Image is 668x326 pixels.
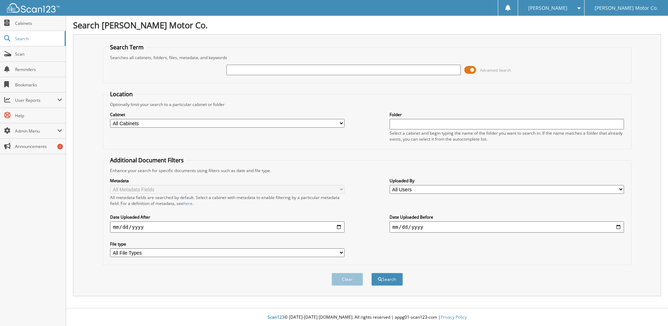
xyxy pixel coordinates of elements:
[15,36,61,42] span: Search
[268,314,284,320] span: Scan123
[15,97,57,103] span: User Reports
[110,214,344,220] label: Date Uploaded After
[390,214,624,220] label: Date Uploaded Before
[110,241,344,247] label: File type
[15,113,62,119] span: Help
[107,156,187,164] legend: Additional Document Filters
[15,66,62,72] span: Reminders
[66,309,668,326] div: © [DATE]-[DATE] [DOMAIN_NAME]. All rights reserved | appg01-scan123-com |
[110,178,344,184] label: Metadata
[15,128,57,134] span: Admin Menu
[7,3,59,13] img: scan123-logo-white.svg
[15,20,62,26] span: Cabinets
[107,90,136,98] legend: Location
[390,221,624,233] input: end
[332,273,363,286] button: Clear
[528,6,567,10] span: [PERSON_NAME]
[441,314,467,320] a: Privacy Policy
[390,112,624,118] label: Folder
[107,43,147,51] legend: Search Term
[15,82,62,88] span: Bookmarks
[110,221,344,233] input: start
[390,130,624,142] div: Select a cabinet and begin typing the name of the folder you want to search in. If the name match...
[480,68,511,73] span: Advanced Search
[73,19,661,31] h1: Search [PERSON_NAME] Motor Co.
[107,55,627,61] div: Searches all cabinets, folders, files, metadata, and keywords
[15,51,62,57] span: Scan
[110,112,344,118] label: Cabinet
[110,194,344,206] div: All metadata fields are searched by default. Select a cabinet with metadata to enable filtering b...
[57,144,63,149] div: 1
[371,273,403,286] button: Search
[595,6,658,10] span: [PERSON_NAME] Motor Co.
[107,168,627,173] div: Enhance your search for specific documents using filters such as date and file type.
[107,101,627,107] div: Optionally limit your search to a particular cabinet or folder
[390,178,624,184] label: Uploaded By
[183,200,193,206] a: here
[15,143,62,149] span: Announcements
